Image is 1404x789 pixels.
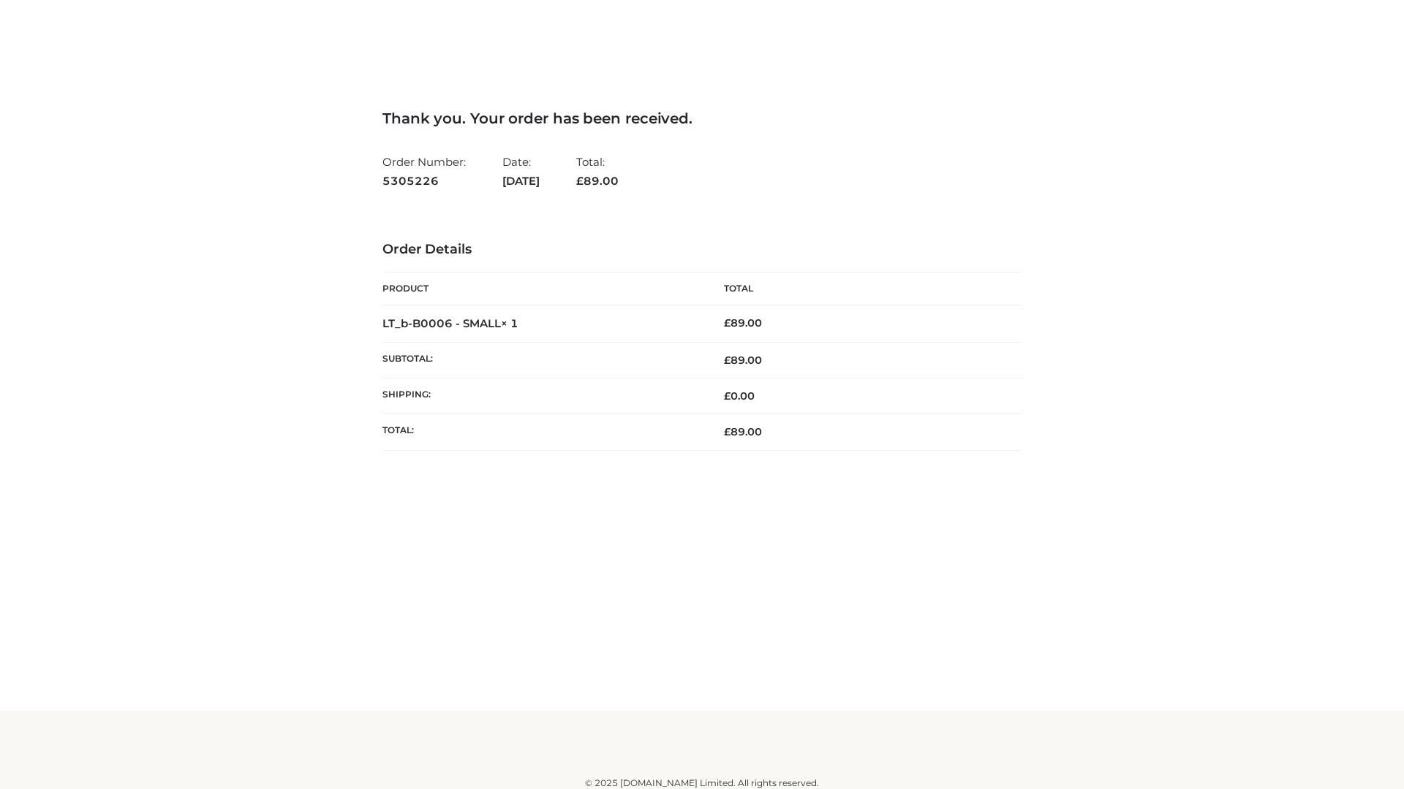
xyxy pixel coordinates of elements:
[382,378,702,414] th: Shipping:
[724,354,762,367] span: 89.00
[382,110,1022,127] h3: Thank you. Your order has been received.
[382,342,702,378] th: Subtotal:
[502,172,540,191] strong: [DATE]
[382,414,702,450] th: Total:
[501,316,518,330] strong: × 1
[576,174,619,188] span: 89.00
[724,425,762,438] span: 89.00
[382,316,518,330] strong: LT_b-B0006 - SMALL
[382,242,1022,258] h3: Order Details
[724,389,731,403] span: £
[702,272,1022,305] th: Total
[502,149,540,194] li: Date:
[576,174,584,188] span: £
[382,149,466,194] li: Order Number:
[724,389,755,403] bdi: 0.00
[576,149,619,194] li: Total:
[724,354,731,367] span: £
[382,172,466,191] strong: 5305226
[724,425,731,438] span: £
[724,316,731,329] span: £
[382,272,702,305] th: Product
[724,316,762,329] bdi: 89.00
